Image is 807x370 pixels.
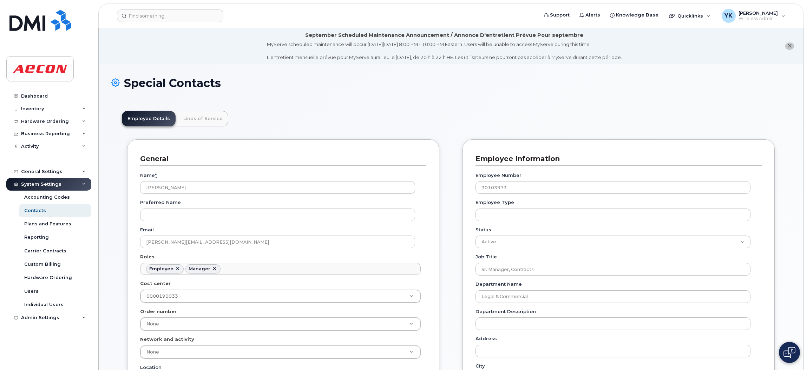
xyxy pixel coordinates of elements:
label: Network and activity [140,336,194,343]
label: Address [475,335,497,342]
label: Preferred Name [140,199,181,206]
abbr: required [155,172,157,178]
label: Department Name [475,281,522,288]
a: Lines of Service [178,111,228,126]
label: Order number [140,308,177,315]
a: Employee Details [122,111,176,126]
label: Job Title [475,253,497,260]
div: Manager [189,266,210,272]
label: Cost center [140,280,171,287]
a: 0000190033 [140,290,420,303]
label: City [475,363,485,369]
span: None [146,321,159,326]
img: Open chat [783,347,795,358]
span: 0000190033 [146,293,178,299]
span: None [146,349,159,355]
h1: Special Contacts [111,77,790,89]
label: Name [140,172,157,179]
div: MyServe scheduled maintenance will occur [DATE][DATE] 8:00 PM - 10:00 PM Eastern. Users will be u... [267,41,622,61]
label: Employee Number [475,172,521,179]
h3: Employee Information [475,154,756,164]
a: None [140,318,420,330]
label: Employee Type [475,199,514,206]
div: Employee [149,266,173,272]
button: close notification [785,42,794,50]
a: None [140,346,420,358]
div: September Scheduled Maintenance Announcement / Annonce D'entretient Prévue Pour septembre [305,32,583,39]
label: Status [475,226,491,233]
label: Department Description [475,308,536,315]
label: Roles [140,253,155,260]
h3: General [140,154,421,164]
label: Email [140,226,154,233]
